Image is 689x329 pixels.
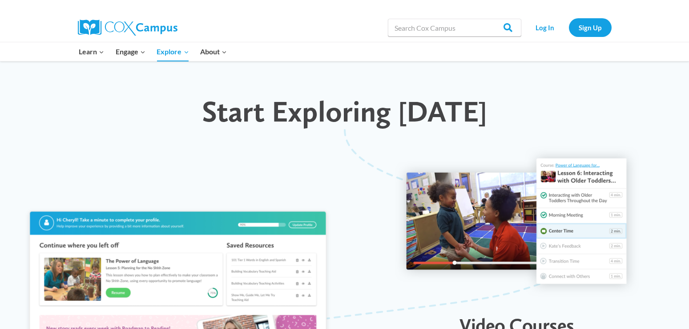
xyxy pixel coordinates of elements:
[526,18,564,37] a: Log In
[151,42,195,61] button: Child menu of Explore
[110,42,151,61] button: Child menu of Engage
[194,42,233,61] button: Child menu of About
[569,18,612,37] a: Sign Up
[395,146,639,297] img: course-video-preview
[526,18,612,37] nav: Secondary Navigation
[73,42,110,61] button: Child menu of Learn
[202,93,487,129] span: Start Exploring [DATE]
[73,42,233,61] nav: Primary Navigation
[388,19,521,37] input: Search Cox Campus
[78,20,177,36] img: Cox Campus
